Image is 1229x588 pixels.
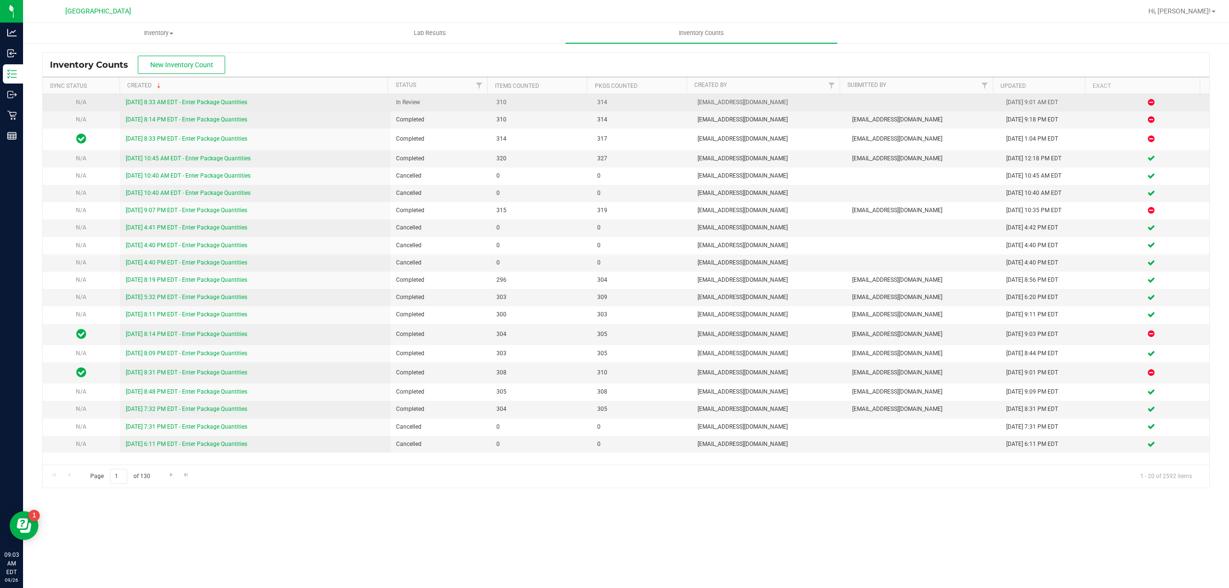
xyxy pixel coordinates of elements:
[496,115,585,124] span: 310
[698,189,841,198] span: [EMAIL_ADDRESS][DOMAIN_NAME]
[76,190,86,196] span: N/A
[396,115,485,124] span: Completed
[126,155,251,162] a: [DATE] 10:45 AM EDT - Enter Package Quantities
[597,241,686,250] span: 0
[10,511,38,540] iframe: Resource center
[597,349,686,358] span: 305
[1133,469,1200,483] span: 1 - 20 of 2592 items
[694,82,727,88] a: Created By
[127,82,163,89] a: Created
[852,115,995,124] span: [EMAIL_ADDRESS][DOMAIN_NAME]
[597,330,686,339] span: 305
[852,206,995,215] span: [EMAIL_ADDRESS][DOMAIN_NAME]
[76,311,86,318] span: N/A
[76,172,86,179] span: N/A
[76,441,86,447] span: N/A
[666,29,737,37] span: Inventory Counts
[4,551,19,576] p: 09:03 AM EDT
[126,350,247,357] a: [DATE] 8:09 PM EDT - Enter Package Quantities
[496,241,585,250] span: 0
[1148,7,1211,15] span: Hi, [PERSON_NAME]!
[597,206,686,215] span: 319
[852,276,995,285] span: [EMAIL_ADDRESS][DOMAIN_NAME]
[597,293,686,302] span: 309
[597,98,686,107] span: 314
[1000,83,1026,89] a: Updated
[76,406,86,412] span: N/A
[7,28,17,37] inline-svg: Analytics
[1006,368,1087,377] div: [DATE] 9:01 PM EDT
[396,422,485,432] span: Cancelled
[126,190,251,196] a: [DATE] 10:40 AM EDT - Enter Package Quantities
[852,368,995,377] span: [EMAIL_ADDRESS][DOMAIN_NAME]
[396,387,485,396] span: Completed
[50,83,87,89] a: Sync Status
[496,171,585,180] span: 0
[698,422,841,432] span: [EMAIL_ADDRESS][DOMAIN_NAME]
[698,405,841,414] span: [EMAIL_ADDRESS][DOMAIN_NAME]
[597,387,686,396] span: 308
[852,330,995,339] span: [EMAIL_ADDRESS][DOMAIN_NAME]
[76,350,86,357] span: N/A
[496,293,585,302] span: 303
[495,83,539,89] a: Items Counted
[698,223,841,232] span: [EMAIL_ADDRESS][DOMAIN_NAME]
[396,241,485,250] span: Cancelled
[496,422,585,432] span: 0
[496,330,585,339] span: 304
[597,405,686,414] span: 305
[126,331,247,337] a: [DATE] 8:14 PM EDT - Enter Package Quantities
[977,77,993,94] a: Filter
[396,368,485,377] span: Completed
[698,310,841,319] span: [EMAIL_ADDRESS][DOMAIN_NAME]
[698,293,841,302] span: [EMAIL_ADDRESS][DOMAIN_NAME]
[7,90,17,99] inline-svg: Outbound
[126,294,247,300] a: [DATE] 5:32 PM EDT - Enter Package Quantities
[597,154,686,163] span: 327
[180,469,193,482] a: Go to the last page
[852,405,995,414] span: [EMAIL_ADDRESS][DOMAIN_NAME]
[1006,134,1087,144] div: [DATE] 1:04 PM EDT
[396,293,485,302] span: Completed
[566,23,837,43] a: Inventory Counts
[164,469,178,482] a: Go to the next page
[1006,349,1087,358] div: [DATE] 8:44 PM EDT
[126,242,247,249] a: [DATE] 4:40 PM EDT - Enter Package Quantities
[396,276,485,285] span: Completed
[1006,293,1087,302] div: [DATE] 6:20 PM EDT
[138,56,225,74] button: New Inventory Count
[396,440,485,449] span: Cancelled
[7,131,17,141] inline-svg: Reports
[597,310,686,319] span: 303
[76,327,86,341] span: In Sync
[82,469,158,484] span: Page of 130
[1006,171,1087,180] div: [DATE] 10:45 AM EDT
[1006,189,1087,198] div: [DATE] 10:40 AM EDT
[496,387,585,396] span: 305
[852,293,995,302] span: [EMAIL_ADDRESS][DOMAIN_NAME]
[150,61,213,69] span: New Inventory Count
[110,469,127,484] input: 1
[76,276,86,283] span: N/A
[597,171,686,180] span: 0
[496,440,585,449] span: 0
[496,154,585,163] span: 320
[698,349,841,358] span: [EMAIL_ADDRESS][DOMAIN_NAME]
[698,134,841,144] span: [EMAIL_ADDRESS][DOMAIN_NAME]
[1006,276,1087,285] div: [DATE] 8:56 PM EDT
[698,154,841,163] span: [EMAIL_ADDRESS][DOMAIN_NAME]
[126,116,247,123] a: [DATE] 8:14 PM EDT - Enter Package Quantities
[76,259,86,266] span: N/A
[24,29,294,37] span: Inventory
[76,116,86,123] span: N/A
[597,134,686,144] span: 317
[471,77,487,94] a: Filter
[4,576,19,584] p: 09/26
[698,368,841,377] span: [EMAIL_ADDRESS][DOMAIN_NAME]
[847,82,886,88] a: Submitted By
[396,405,485,414] span: Completed
[698,387,841,396] span: [EMAIL_ADDRESS][DOMAIN_NAME]
[852,349,995,358] span: [EMAIL_ADDRESS][DOMAIN_NAME]
[1006,405,1087,414] div: [DATE] 8:31 PM EDT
